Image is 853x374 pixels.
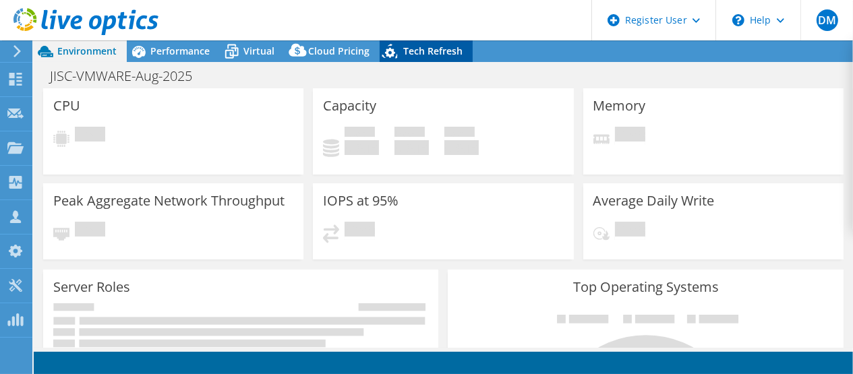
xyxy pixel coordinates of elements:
span: Used [345,127,375,140]
h3: Server Roles [53,280,130,294]
svg: \n [732,14,744,26]
h4: 0 GiB [345,140,379,155]
h1: JISC-VMWARE-Aug-2025 [44,69,213,84]
h3: Average Daily Write [593,193,715,208]
h4: 0 GiB [444,140,479,155]
h4: 0 GiB [394,140,429,155]
h3: Capacity [323,98,376,113]
span: Performance [150,44,210,57]
span: Virtual [243,44,274,57]
span: Tech Refresh [403,44,463,57]
span: Pending [75,127,105,145]
h3: Top Operating Systems [458,280,833,294]
span: Environment [57,44,117,57]
span: Pending [615,127,645,145]
span: Free [394,127,425,140]
h3: Memory [593,98,646,113]
span: Pending [345,222,375,240]
span: Cloud Pricing [308,44,370,57]
h3: IOPS at 95% [323,193,399,208]
span: Pending [615,222,645,240]
h3: Peak Aggregate Network Throughput [53,193,285,208]
span: Total [444,127,475,140]
span: DM [817,9,838,31]
span: Pending [75,222,105,240]
h3: CPU [53,98,80,113]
